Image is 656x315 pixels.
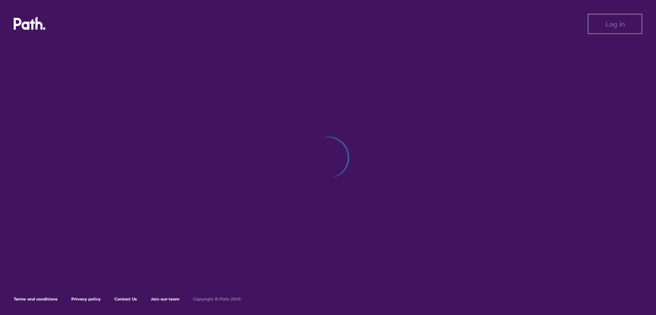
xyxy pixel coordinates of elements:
a: Terms and conditions [14,296,58,302]
button: Log in [588,14,642,34]
a: Join our team [151,296,179,302]
h6: Copyright © Path 2018 [193,297,241,302]
span: Log in [606,20,625,28]
a: Privacy policy [71,296,101,302]
a: Contact Us [114,296,137,302]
